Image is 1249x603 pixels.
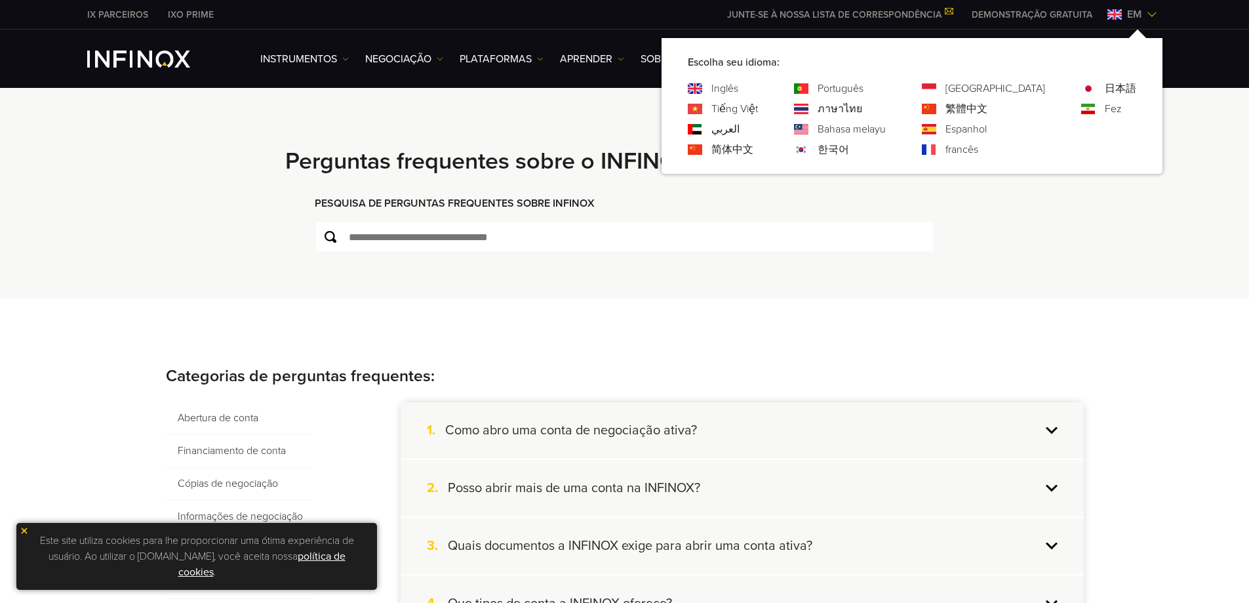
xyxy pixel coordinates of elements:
[1105,102,1122,115] font: Fez
[711,123,740,136] font: العربي
[818,143,849,156] font: 한국어
[818,82,863,95] font: Português
[818,81,863,96] a: Linguagem
[20,526,29,535] img: ícone amarelo de fechamento
[365,51,443,67] a: NEGOCIAÇÃO
[178,444,286,457] font: Financiamento de conta
[1105,82,1136,95] font: 日本語
[818,123,886,136] font: Bahasa melayu
[460,52,532,66] font: PLATAFORMAS
[945,102,987,115] font: 繁體中文
[560,51,624,67] a: Aprender
[972,9,1092,20] font: DEMONSTRAÇÃO GRATUITA
[818,101,862,117] a: Linguagem
[711,121,740,137] a: Linguagem
[214,566,216,579] font: .
[945,123,987,136] font: Espanhol
[711,102,758,115] font: Tiếng Việt
[818,102,862,115] font: ภาษาไทย
[77,8,158,22] a: INFINOX
[641,52,673,66] font: SOBRE
[945,81,1045,96] a: Linguagem
[168,9,214,20] font: IXO PRIME
[87,9,148,20] font: IX PARCEIROS
[427,538,438,554] font: 3.
[711,142,753,157] a: Linguagem
[945,121,987,137] a: Linguagem
[717,9,962,20] a: JUNTE-SE À NOSSA LISTA DE CORRESPONDÊNCIA
[260,51,349,67] a: Instrumentos
[945,142,978,157] a: Linguagem
[158,8,224,22] a: INFINOX
[445,423,697,438] font: Como abro uma conta de negociação ativa?
[945,82,1045,95] font: [GEOGRAPHIC_DATA]
[560,52,612,66] font: Aprender
[87,51,221,68] a: Logotipo INFINOX
[178,411,258,425] font: Abertura de conta
[711,143,753,156] font: 简体中文
[711,81,738,96] a: Linguagem
[945,101,987,117] a: Linguagem
[427,480,438,496] font: 2.
[1105,81,1136,96] a: Linguagem
[1127,8,1141,21] font: em
[460,51,544,67] a: PLATAFORMAS
[178,510,303,523] font: Informações de negociação
[260,52,337,66] font: Instrumentos
[818,121,886,137] a: Linguagem
[818,142,849,157] a: Linguagem
[641,51,685,67] a: SOBRE
[427,423,435,438] font: 1.
[711,82,738,95] font: Inglês
[285,147,693,175] font: Perguntas frequentes sobre o INFINOX
[1105,101,1122,117] a: Linguagem
[448,480,700,496] font: Posso abrir mais de uma conta na INFINOX?
[178,477,278,490] font: Cópias de negociação
[365,52,431,66] font: NEGOCIAÇÃO
[727,9,942,20] font: JUNTE-SE À NOSSA LISTA DE CORRESPONDÊNCIA
[448,538,812,554] font: Quais documentos a INFINOX exige para abrir uma conta ativa?
[711,101,758,117] a: Linguagem
[315,197,595,210] font: PESQUISA DE PERGUNTAS FREQUENTES SOBRE INFINOX
[962,8,1102,22] a: CARDÁPIO INFINOX
[688,56,780,69] font: Escolha seu idioma:
[166,366,435,386] font: Categorias de perguntas frequentes:
[945,143,978,156] font: francês
[40,534,354,563] font: Este site utiliza cookies para lhe proporcionar uma ótima experiência de usuário. Ao utilizar o [...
